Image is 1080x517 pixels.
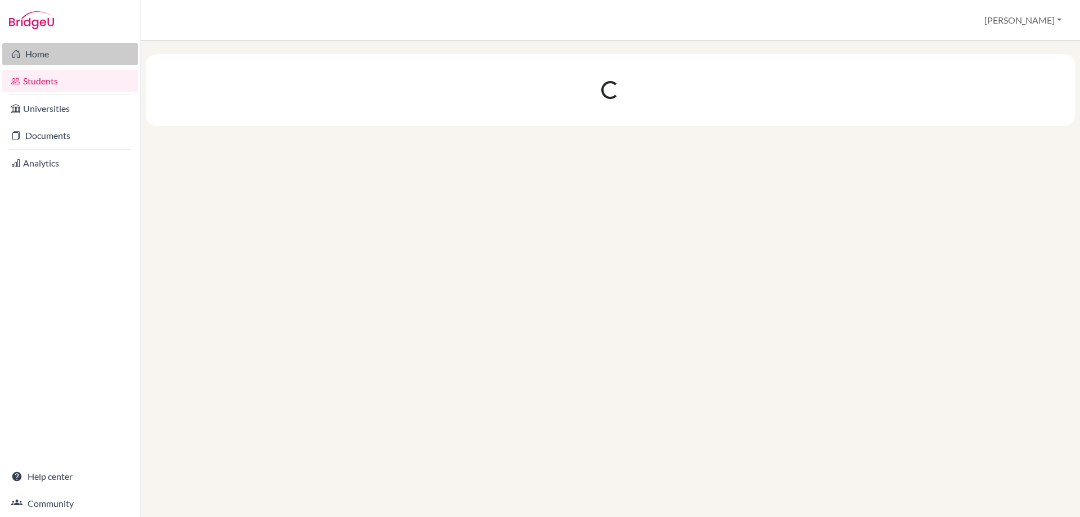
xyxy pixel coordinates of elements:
[979,10,1066,31] button: [PERSON_NAME]
[2,97,138,120] a: Universities
[2,465,138,488] a: Help center
[9,11,54,29] img: Bridge-U
[2,70,138,92] a: Students
[2,152,138,174] a: Analytics
[2,124,138,147] a: Documents
[2,492,138,515] a: Community
[2,43,138,65] a: Home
